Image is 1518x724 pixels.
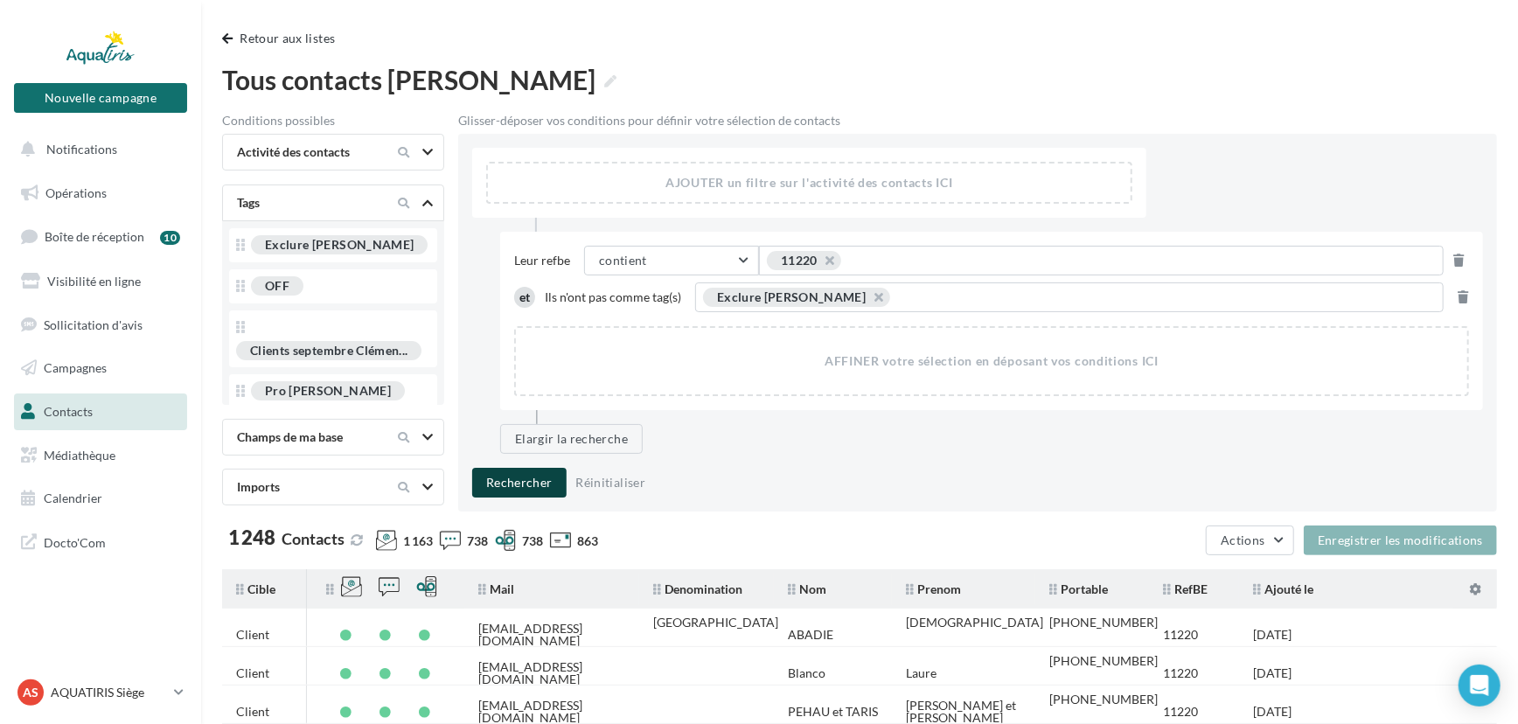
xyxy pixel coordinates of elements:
[265,280,289,292] div: OFF
[653,616,778,629] div: [GEOGRAPHIC_DATA]
[906,700,1021,724] div: [PERSON_NAME] et [PERSON_NAME]
[717,289,866,304] div: Exclure [PERSON_NAME]
[44,531,106,553] span: Docto'Com
[14,676,187,709] a: AS AQUATIRIS Siège
[230,428,377,446] div: Champs de ma base
[1253,581,1313,596] span: Ajouté le
[906,581,961,596] span: Prenom
[788,581,826,596] span: Nom
[23,684,38,701] span: AS
[1163,667,1198,679] div: 11220
[265,385,391,397] div: Pro [PERSON_NAME]
[10,307,191,344] a: Sollicitation d'avis
[47,274,141,289] span: Visibilité en ligne
[478,581,514,596] span: Mail
[10,480,191,517] a: Calendrier
[478,700,625,724] div: [EMAIL_ADDRESS][DOMAIN_NAME]
[1049,616,1158,629] div: [PHONE_NUMBER]
[222,28,342,49] button: Retour aux listes
[906,616,1043,629] div: [DEMOGRAPHIC_DATA]
[1253,629,1292,641] div: [DATE]
[10,263,191,300] a: Visibilité en ligne
[1049,693,1158,706] div: [PHONE_NUMBER]
[45,185,107,200] span: Opérations
[1304,526,1497,555] button: Enregistrer les modifications
[514,252,584,269] span: Leur refbe
[222,115,444,127] div: Conditions possibles
[478,661,625,686] div: [EMAIL_ADDRESS][DOMAIN_NAME]
[545,289,695,306] span: Ils n'ont pas comme tag(s)
[236,581,275,596] span: Cible
[228,528,275,547] span: 1 248
[10,175,191,212] a: Opérations
[230,478,377,496] div: Imports
[906,667,937,679] div: Laure
[10,524,191,560] a: Docto'Com
[265,239,414,251] div: Exclure [PERSON_NAME]
[403,533,433,550] span: 1 163
[1163,581,1208,596] span: RefBE
[781,253,818,268] div: 11220
[1163,629,1198,641] div: 11220
[10,393,191,430] a: Contacts
[584,246,759,275] button: contient
[569,472,653,493] button: Réinitialiser
[160,231,180,245] div: 10
[788,706,878,718] div: PEHAU et TARIS
[500,424,643,454] button: Elargir la recherche
[46,142,117,157] span: Notifications
[1049,581,1108,596] span: Portable
[222,63,616,96] span: Tous contacts [PERSON_NAME]
[236,667,269,679] div: Client
[1253,706,1292,718] div: [DATE]
[522,533,543,550] span: 738
[44,448,115,463] span: Médiathèque
[230,143,377,161] div: Activité des contacts
[236,629,269,641] div: Client
[14,83,187,113] button: Nouvelle campagne
[44,360,107,375] span: Campagnes
[236,706,269,718] div: Client
[599,253,647,268] span: contient
[230,194,377,212] div: Tags
[45,229,144,244] span: Boîte de réception
[1221,533,1264,547] span: Actions
[10,437,191,474] a: Médiathèque
[44,317,143,331] span: Sollicitation d'avis
[1206,526,1293,555] button: Actions
[514,287,535,308] div: et
[44,404,93,419] span: Contacts
[250,345,407,357] span: Clients septembre Clémen...
[788,629,833,641] div: ABADIE
[1163,706,1198,718] div: 11220
[478,623,625,647] div: [EMAIL_ADDRESS][DOMAIN_NAME]
[282,529,345,548] span: Contacts
[467,533,488,550] span: 738
[472,468,567,498] button: Rechercher
[458,115,1497,127] div: Glisser-déposer vos conditions pour définir votre sélection de contacts
[653,581,742,596] span: Denomination
[577,533,598,550] span: 863
[1459,665,1501,707] div: Open Intercom Messenger
[10,131,184,168] button: Notifications
[10,350,191,386] a: Campagnes
[788,667,825,679] div: Blanco
[10,218,191,255] a: Boîte de réception10
[1253,667,1292,679] div: [DATE]
[44,491,102,505] span: Calendrier
[1049,655,1158,667] div: [PHONE_NUMBER]
[51,684,167,701] p: AQUATIRIS Siège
